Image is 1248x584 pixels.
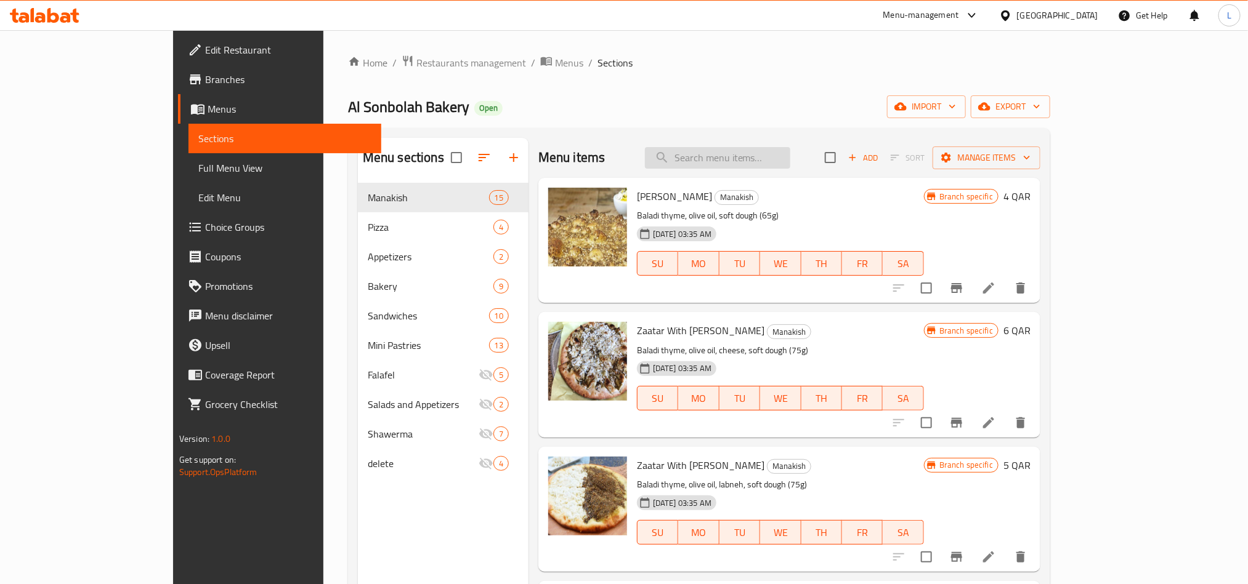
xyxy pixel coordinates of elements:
[368,426,479,441] span: Shawerma
[642,255,673,273] span: SU
[205,338,371,353] span: Upsell
[179,431,209,447] span: Version:
[1003,322,1031,339] h6: 6 QAR
[205,220,371,234] span: Choice Groups
[178,212,381,242] a: Choice Groups
[493,367,509,382] div: items
[538,148,606,167] h2: Menu items
[637,321,764,340] span: Zaatar With [PERSON_NAME]
[942,150,1031,166] span: Manage items
[368,279,493,294] span: Bakery
[1003,188,1031,205] h6: 4 QAR
[358,390,529,419] div: Salads and Appetizers2
[806,524,837,542] span: TH
[368,397,479,412] span: Salads and Appetizers
[914,275,939,301] span: Select to update
[179,464,257,480] a: Support.OpsPlatform
[531,55,535,70] li: /
[479,456,493,471] svg: Inactive section
[489,338,509,353] div: items
[765,255,796,273] span: WE
[178,65,381,94] a: Branches
[842,520,883,545] button: FR
[178,242,381,271] a: Coupons
[368,220,493,234] span: Pizza
[368,456,479,471] span: delete
[178,360,381,390] a: Coverage Report
[847,255,878,273] span: FR
[358,178,529,483] nav: Menu sections
[981,281,996,295] a: Edit menu item
[494,428,508,440] span: 7
[767,324,811,339] div: Manakish
[760,251,801,276] button: WE
[981,415,996,430] a: Edit menu item
[479,367,493,382] svg: Inactive section
[548,457,627,535] img: Zaatar With Labneh Manoucheh
[648,497,716,509] span: [DATE] 03:35 AM
[494,222,508,233] span: 4
[981,99,1040,114] span: export
[358,301,529,330] div: Sandwiches10
[887,95,966,118] button: import
[842,251,883,276] button: FR
[490,310,508,322] span: 10
[888,255,918,273] span: SA
[493,249,509,264] div: items
[942,273,971,303] button: Branch-specific-item
[489,190,509,205] div: items
[188,153,381,183] a: Full Menu View
[1006,273,1035,303] button: delete
[198,161,371,175] span: Full Menu View
[678,386,719,410] button: MO
[205,249,371,264] span: Coupons
[363,148,444,167] h2: Menu sections
[637,386,678,410] button: SU
[678,520,719,545] button: MO
[474,101,503,116] div: Open
[847,390,878,407] span: FR
[493,279,509,294] div: items
[724,390,755,407] span: TU
[402,55,526,71] a: Restaurants management
[888,390,918,407] span: SA
[817,145,843,170] span: Select section
[205,308,371,323] span: Menu disclaimer
[178,94,381,124] a: Menus
[1227,9,1231,22] span: L
[494,251,508,263] span: 2
[493,426,509,441] div: items
[493,220,509,234] div: items
[637,477,924,492] p: Baladi thyme, olive oil, labneh, soft dough (75g)
[806,390,837,407] span: TH
[883,386,923,410] button: SA
[648,228,716,240] span: [DATE] 03:35 AM
[358,360,529,390] div: Falafel5
[934,459,998,471] span: Branch specific
[368,190,489,205] span: Manakish
[368,308,489,323] span: Sandwiches
[358,271,529,301] div: Bakery9
[494,458,508,470] span: 4
[914,544,939,570] span: Select to update
[179,452,236,468] span: Get support on:
[205,397,371,412] span: Grocery Checklist
[598,55,633,70] span: Sections
[934,325,998,337] span: Branch specific
[548,188,627,266] img: Zaatar Manoucheh
[368,338,489,353] span: Mini Pastries
[208,102,371,116] span: Menus
[1006,408,1035,438] button: delete
[847,524,878,542] span: FR
[1017,9,1098,22] div: [GEOGRAPHIC_DATA]
[637,251,678,276] button: SU
[479,397,493,412] svg: Inactive section
[719,520,760,545] button: TU
[637,343,924,358] p: Baladi thyme, olive oil, cheese, soft dough (75g)
[883,520,923,545] button: SA
[178,330,381,360] a: Upsell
